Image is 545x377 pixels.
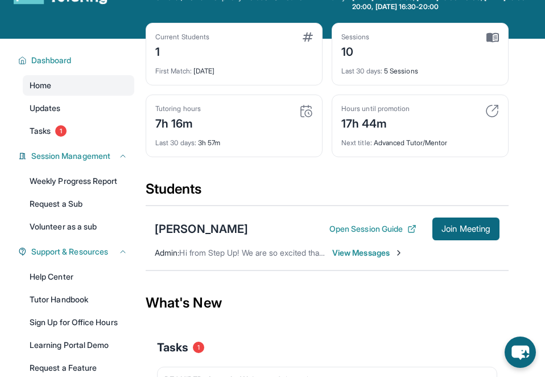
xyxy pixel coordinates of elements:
[30,125,51,137] span: Tasks
[486,32,499,43] img: card
[341,132,499,147] div: Advanced Tutor/Mentor
[341,138,372,147] span: Next title :
[30,103,61,114] span: Updates
[303,32,313,42] img: card
[27,246,127,257] button: Support & Resources
[23,312,134,333] a: Sign Up for Office Hours
[23,194,134,214] a: Request a Sub
[155,104,201,113] div: Tutoring hours
[441,226,490,232] span: Join Meeting
[332,247,403,259] span: View Messages
[394,248,403,257] img: Chevron-Right
[155,113,201,132] div: 7h 16m
[155,221,248,237] div: [PERSON_NAME]
[299,104,313,118] img: card
[155,132,313,147] div: 3h 57m
[146,278,509,328] div: What's New
[341,42,370,60] div: 10
[27,150,127,162] button: Session Management
[23,121,134,141] a: Tasks1
[341,67,382,75] span: Last 30 days :
[341,104,410,113] div: Hours until promotion
[155,42,209,60] div: 1
[23,75,134,96] a: Home
[27,55,127,66] button: Dashboard
[505,337,536,368] button: chat-button
[155,138,196,147] span: Last 30 days :
[31,55,72,66] span: Dashboard
[23,289,134,310] a: Tutor Handbook
[23,98,134,118] a: Updates
[329,223,416,235] button: Open Session Guide
[157,339,188,355] span: Tasks
[146,180,509,205] div: Students
[155,32,209,42] div: Current Students
[341,60,499,76] div: 5 Sessions
[31,150,110,162] span: Session Management
[193,342,204,353] span: 1
[23,216,134,237] a: Volunteer as a sub
[155,60,313,76] div: [DATE]
[155,248,179,257] span: Admin :
[155,67,192,75] span: First Match :
[485,104,499,118] img: card
[341,113,410,132] div: 17h 44m
[31,246,108,257] span: Support & Resources
[341,32,370,42] div: Sessions
[23,171,134,191] a: Weekly Progress Report
[23,335,134,355] a: Learning Portal Demo
[432,218,499,240] button: Join Meeting
[55,125,67,137] span: 1
[30,80,51,91] span: Home
[23,267,134,287] a: Help Center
